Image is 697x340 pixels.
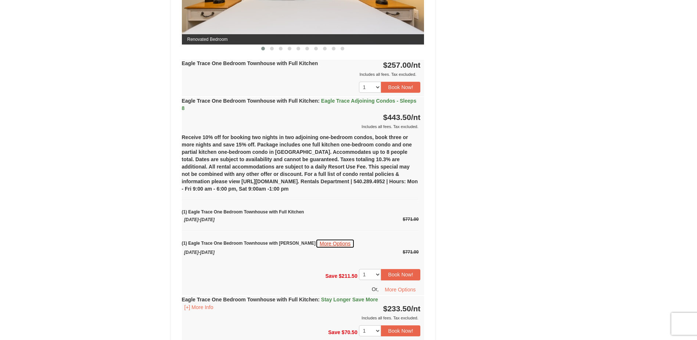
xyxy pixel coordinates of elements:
strong: Eagle Trace One Bedroom Townhouse with Full Kitchen [182,297,378,302]
span: $771.00 [403,217,418,222]
span: $771.00 [403,249,418,255]
span: [DATE]-[DATE] [184,217,215,222]
span: $70.50 [342,329,358,335]
strong: Eagle Trace One Bedroom Townhouse with Full Kitchen [182,60,318,66]
span: $233.50 [383,304,411,313]
span: Or, [372,286,379,292]
span: [DATE]-[DATE] [184,250,215,255]
button: Book Now! [381,82,421,93]
strong: $257.00 [383,61,421,69]
span: /nt [411,113,421,121]
span: /nt [411,61,421,69]
span: $443.50 [383,113,411,121]
span: Save [328,329,340,335]
div: Includes all fees. Tax excluded. [182,314,421,322]
button: More Options [316,239,355,248]
small: (1) Eagle Trace One Bedroom Townhouse with [PERSON_NAME] [182,231,419,255]
button: More Options [380,284,420,295]
span: Save [325,273,337,279]
button: Book Now! [381,325,421,336]
button: Book Now! [381,269,421,280]
div: Includes all fees. Tax excluded. [182,71,421,78]
span: Renovated Bedroom [182,34,424,45]
div: Includes all fees. Tax excluded. [182,123,421,130]
small: (1) Eagle Trace One Bedroom Townhouse with Full Kitchen [182,200,419,222]
span: /nt [411,304,421,313]
span: : [318,297,320,302]
button: [+] More Info [182,303,216,311]
span: : [318,98,320,104]
span: Stay Longer Save More [321,297,378,302]
span: $211.50 [339,273,358,279]
div: Receive 10% off for booking two nights in two adjoining one-bedroom condos, book three or more ni... [182,130,424,265]
strong: Eagle Trace One Bedroom Townhouse with Full Kitchen [182,98,417,111]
